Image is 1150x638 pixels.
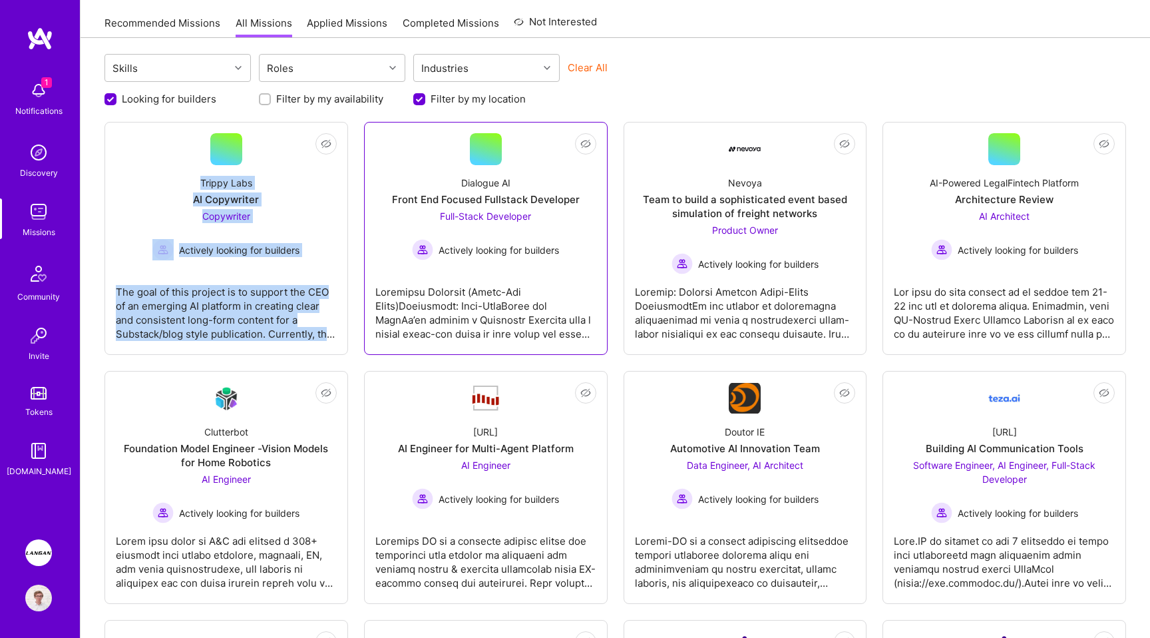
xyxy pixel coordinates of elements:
span: AI Engineer [202,474,251,485]
span: Actively looking for builders [958,506,1078,520]
span: Actively looking for builders [958,243,1078,257]
a: Trippy LabsAI CopywriterCopywriter Actively looking for buildersActively looking for buildersThe ... [116,133,337,344]
div: Front End Focused Fullstack Developer [392,192,580,206]
div: Loremipsu Dolorsit (Ametc-Adi Elits)Doeiusmodt: Inci-UtlaBoree dol MagnAa’en adminim v Quisnostr ... [375,274,596,341]
span: Full-Stack Developer [440,210,531,222]
span: Product Owner [712,224,778,236]
img: teamwork [25,198,52,225]
button: Clear All [568,61,608,75]
img: Actively looking for builders [412,239,433,260]
a: AI-Powered LegalFintech PlatformArchitecture ReviewAI Architect Actively looking for buildersActi... [894,133,1115,344]
div: Dialogue AI [461,176,510,190]
img: Actively looking for builders [671,253,693,274]
i: icon EyeClosed [1099,388,1109,398]
a: Company LogoClutterbotFoundation Model Engineer -Vision Models for Home RoboticsAI Engineer Activ... [116,382,337,593]
img: Company Logo [988,382,1020,414]
i: icon EyeClosed [839,139,850,149]
i: icon EyeClosed [321,139,331,149]
a: Langan: AI-Copilot for Environmental Site Assessment [22,539,55,566]
img: Actively looking for builders [412,488,433,509]
i: icon Chevron [235,65,242,71]
img: Company Logo [729,147,761,152]
a: Dialogue AIFront End Focused Fullstack DeveloperFull-Stack Developer Actively looking for builder... [375,133,596,344]
i: icon EyeClosed [580,388,591,398]
div: Doutor IE [725,425,765,439]
a: Company Logo[URL]AI Engineer for Multi-Agent PlatformAI Engineer Actively looking for buildersAct... [375,382,596,593]
i: icon Chevron [389,65,396,71]
span: Actively looking for builders [698,492,819,506]
div: Automotive AI Innovation Team [670,442,820,456]
div: Invite [29,349,49,363]
div: Lore.IP do sitamet co adi 7 elitseddo ei tempo inci utlaboreetd magn aliquaenim admin veniamqu no... [894,523,1115,590]
label: Looking for builders [122,92,216,106]
div: Roles [264,59,297,78]
span: Actively looking for builders [439,492,559,506]
div: Building AI Communication Tools [926,442,1083,456]
span: Actively looking for builders [179,506,299,520]
div: AI Engineer for Multi-Agent Platform [398,442,574,456]
i: icon EyeClosed [839,388,850,398]
div: Lorem ipsu dolor si A&C adi elitsed d 308+ eiusmodt inci utlabo etdolore, magnaali, EN, adm venia... [116,523,337,590]
div: Clutterbot [204,425,248,439]
div: Trippy Labs [200,176,252,190]
a: Company LogoDoutor IEAutomotive AI Innovation TeamData Engineer, AI Architect Actively looking fo... [635,382,856,593]
img: logo [27,27,53,51]
label: Filter by my location [431,92,526,106]
div: Discovery [20,166,58,180]
a: All Missions [236,16,292,38]
img: Actively looking for builders [152,239,174,260]
div: AI-Powered LegalFintech Platform [930,176,1079,190]
div: [DOMAIN_NAME] [7,464,71,478]
span: Actively looking for builders [698,257,819,271]
div: Notifications [15,104,63,118]
div: Lor ipsu do sita consect ad el seddoe tem 21-22 inc utl et dolorema aliqua. Enimadmin, veni QU-No... [894,274,1115,341]
span: AI Engineer [461,460,510,471]
div: The goal of this project is to support the CEO of an emerging AI platform in creating clear and c... [116,274,337,341]
div: Industries [418,59,472,78]
img: Actively looking for builders [931,502,952,523]
i: icon EyeClosed [321,388,331,398]
div: Tokens [25,405,53,419]
img: tokens [31,387,47,400]
div: Loremi-DO si a consect adipiscing elitseddoe tempori utlaboree dolorema aliqu eni adminimveniam q... [635,523,856,590]
a: Completed Missions [403,16,499,38]
div: [URL] [992,425,1017,439]
span: Actively looking for builders [439,243,559,257]
span: AI Architect [979,210,1030,222]
img: Invite [25,322,52,349]
span: Software Engineer, AI Engineer, Full-Stack Developer [913,460,1095,485]
img: Company Logo [470,384,502,412]
span: 1 [41,77,52,88]
a: Recommended Missions [104,16,220,38]
div: Team to build a sophisticated event based simulation of freight networks [635,192,856,220]
div: Loremip: Dolorsi Ametcon Adipi-Elits DoeiusmodtEm inc utlabor et doloremagna aliquaenimad mi veni... [635,274,856,341]
img: Company Logo [729,383,761,414]
div: Foundation Model Engineer -Vision Models for Home Robotics [116,442,337,470]
i: icon EyeClosed [1099,139,1109,149]
img: bell [25,77,52,104]
img: discovery [25,139,52,166]
div: AI Copywriter [193,192,259,206]
img: Community [23,258,55,290]
img: User Avatar [25,585,52,611]
img: guide book [25,438,52,464]
i: icon EyeClosed [580,139,591,149]
img: Company Logo [210,383,242,414]
span: Copywriter [202,210,250,222]
img: Langan: AI-Copilot for Environmental Site Assessment [25,539,52,566]
a: Not Interested [514,14,597,38]
img: Actively looking for builders [671,488,693,509]
span: Actively looking for builders [179,243,299,257]
img: Actively looking for builders [931,239,952,260]
div: [URL] [473,425,498,439]
div: Missions [23,225,55,239]
a: Company Logo[URL]Building AI Communication ToolsSoftware Engineer, AI Engineer, Full-Stack Develo... [894,382,1115,593]
div: Community [17,290,60,304]
label: Filter by my availability [276,92,383,106]
div: Loremips DO si a consecte adipisc elitse doe temporinci utla etdolor ma aliquaeni adm veniamq nos... [375,523,596,590]
div: Nevoya [728,176,762,190]
a: User Avatar [22,585,55,611]
i: icon Chevron [544,65,550,71]
a: Company LogoNevoyaTeam to build a sophisticated event based simulation of freight networksProduct... [635,133,856,344]
div: Skills [109,59,141,78]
